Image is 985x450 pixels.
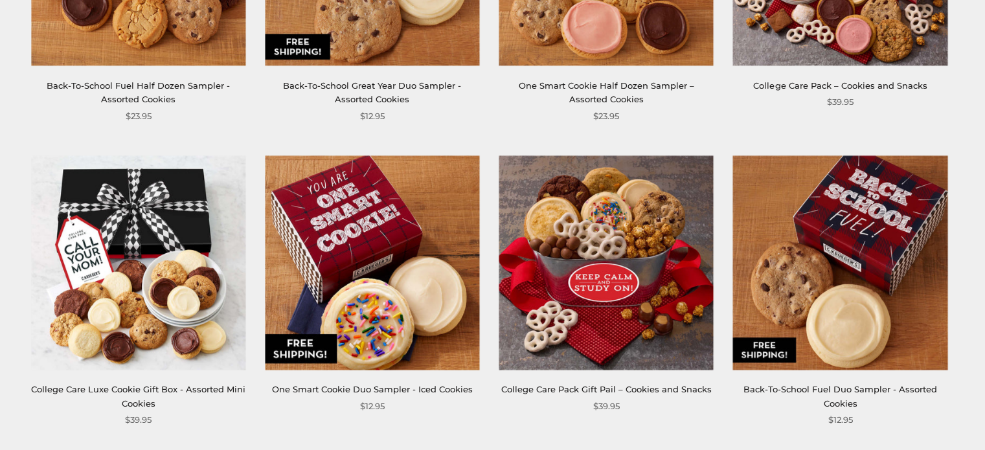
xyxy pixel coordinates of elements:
span: $12.95 [360,399,385,413]
span: $23.95 [126,109,152,123]
a: Back-To-School Fuel Duo Sampler - Assorted Cookies [743,384,937,408]
a: College Care Pack – Cookies and Snacks [753,80,927,91]
img: College Care Pack Gift Pail – Cookies and Snacks [499,155,713,370]
a: One Smart Cookie Half Dozen Sampler – Assorted Cookies [519,80,694,104]
a: Back-To-School Great Year Duo Sampler - Assorted Cookies [283,80,461,104]
a: College Care Pack Gift Pail – Cookies and Snacks [499,155,714,370]
span: $12.95 [828,413,852,427]
a: College Care Pack Gift Pail – Cookies and Snacks [501,384,712,394]
a: One Smart Cookie Duo Sampler - Iced Cookies [272,384,473,394]
a: College Care Luxe Cookie Gift Box - Assorted Mini Cookies [31,384,245,408]
span: $12.95 [360,109,385,123]
img: One Smart Cookie Duo Sampler - Iced Cookies [265,155,479,370]
span: $39.95 [125,413,152,427]
a: Back-To-School Fuel Half Dozen Sampler - Assorted Cookies [47,80,230,104]
img: College Care Luxe Cookie Gift Box - Assorted Mini Cookies [31,155,245,370]
span: $39.95 [827,95,854,109]
span: $23.95 [593,109,619,123]
span: $39.95 [593,399,620,413]
iframe: Sign Up via Text for Offers [10,401,134,440]
img: Back-To-School Fuel Duo Sampler - Assorted Cookies [733,155,947,370]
